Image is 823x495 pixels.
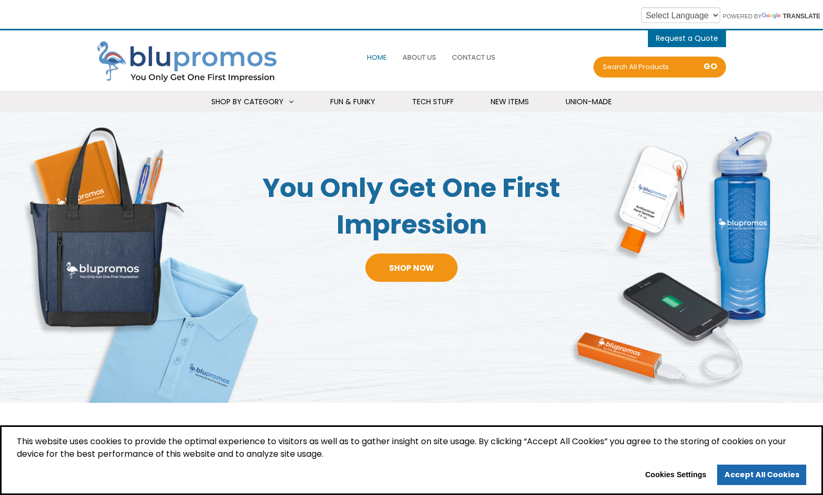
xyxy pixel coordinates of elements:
span: Contact Us [452,52,495,62]
a: Tech Stuff [399,91,467,113]
span: New Items [491,96,529,107]
a: Fun & Funky [317,91,388,113]
a: About Us [400,46,439,69]
a: Contact Us [449,46,498,69]
button: items - Cart [656,30,718,46]
span: items - Cart [656,33,718,46]
a: Shop By Category [198,91,307,113]
a: Home [364,46,389,69]
a: New Items [478,91,542,113]
a: Translate [762,13,820,20]
a: Shop Now [365,254,458,282]
a: Union-Made [553,91,625,113]
span: Fun & Funky [330,96,375,107]
span: About Us [403,52,436,62]
span: Home [367,52,387,62]
img: Google Translate [762,13,783,20]
span: Shop By Category [211,96,284,107]
a: allow cookies [717,465,806,486]
h2: Top Categories [97,424,726,447]
span: Union-Made [566,96,612,107]
span: This website uses cookies to provide the optimal experience to visitors as well as to gather insi... [17,435,806,465]
span: You Only Get One First Impression [206,170,618,243]
div: Powered by [633,5,820,25]
button: Cookies Settings [638,467,713,483]
img: Blupromos LLC's Logo [97,41,286,84]
select: Language Translate Widget [641,7,720,23]
span: Tech Stuff [412,96,454,107]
